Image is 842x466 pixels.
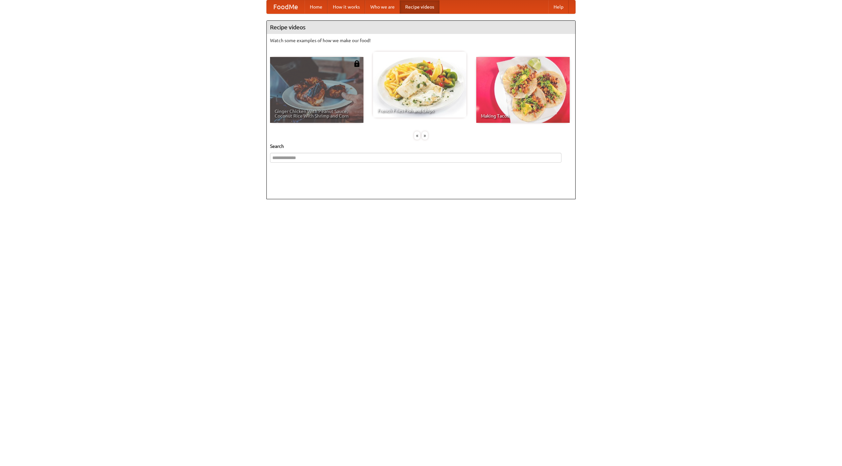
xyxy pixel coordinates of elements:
a: How it works [328,0,365,14]
span: French Fries Fish and Chips [378,108,462,113]
a: French Fries Fish and Chips [373,52,466,118]
h5: Search [270,143,572,150]
div: » [422,131,428,140]
a: Recipe videos [400,0,439,14]
div: « [414,131,420,140]
p: Watch some examples of how we make our food! [270,37,572,44]
a: Help [548,0,569,14]
a: Making Tacos [476,57,570,123]
span: Making Tacos [481,114,565,118]
a: FoodMe [267,0,305,14]
a: Home [305,0,328,14]
a: Who we are [365,0,400,14]
img: 483408.png [354,60,360,67]
h4: Recipe videos [267,21,575,34]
